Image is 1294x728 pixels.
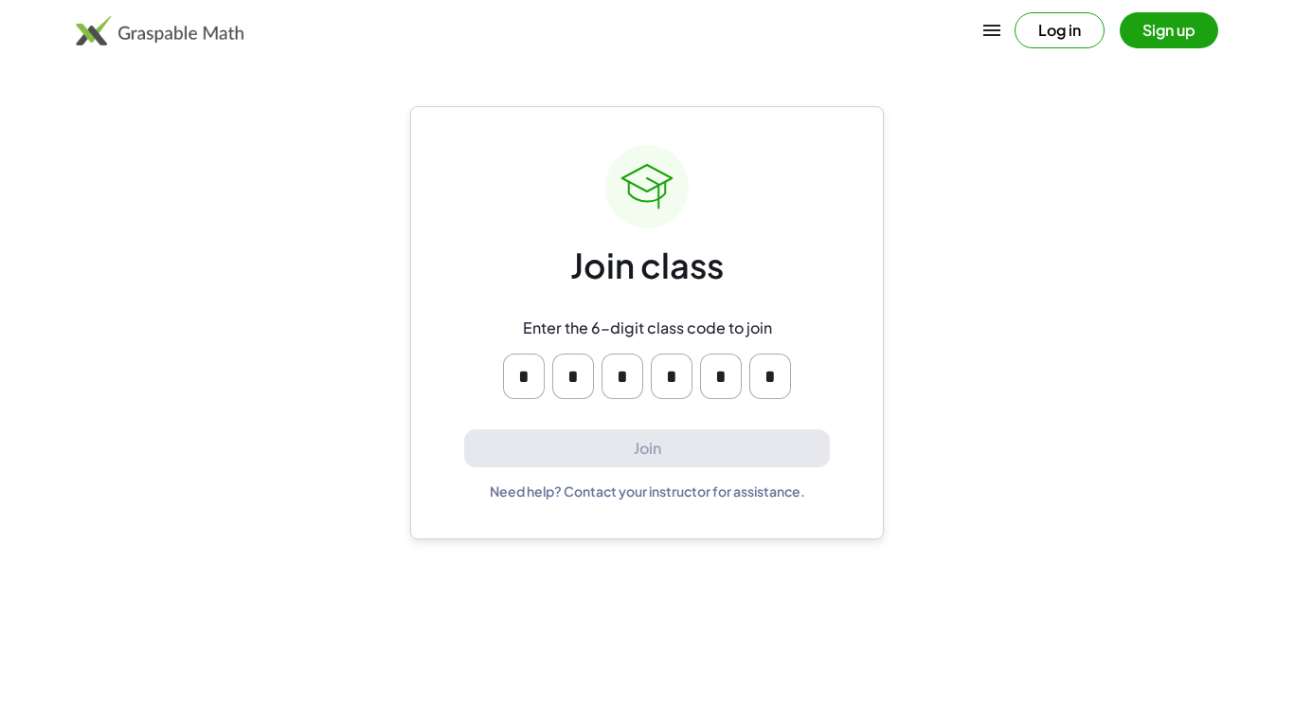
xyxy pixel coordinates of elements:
div: Enter the 6-digit class code to join [523,318,772,338]
button: Sign up [1120,12,1218,48]
div: Need help? Contact your instructor for assistance. [490,482,805,500]
button: Log in [1015,12,1105,48]
button: Join [464,429,830,468]
div: Join class [570,244,724,288]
